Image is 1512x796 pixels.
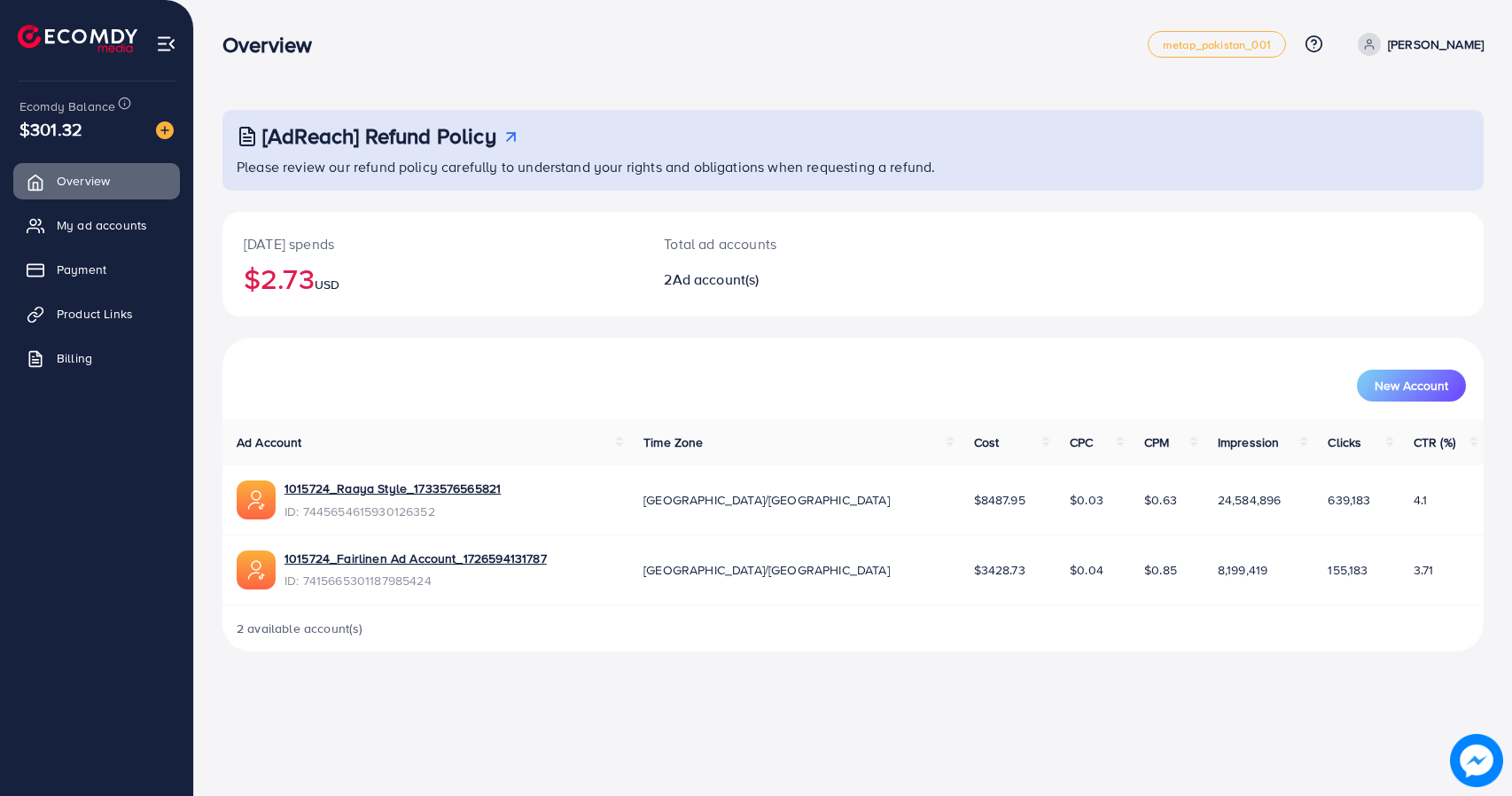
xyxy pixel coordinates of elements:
[1375,379,1448,392] span: New Account
[57,216,147,234] span: My ad accounts
[19,98,115,115] span: Ecomdy Balance
[57,305,133,323] span: Product Links
[57,172,110,190] span: Overview
[237,156,1473,177] p: Please review our refund policy carefully to understand your rights and obligations when requesti...
[57,349,92,367] span: Billing
[315,276,339,293] span: USD
[237,480,276,519] img: ic-ads-acc.e4c84228.svg
[244,233,621,254] p: [DATE] spends
[1218,433,1280,451] span: Impression
[13,207,180,243] a: My ad accounts
[1070,433,1093,451] span: CPC
[1218,561,1267,579] span: 8,199,419
[1218,491,1282,509] span: 24,584,896
[974,491,1025,509] span: $8487.95
[974,561,1025,579] span: $3428.73
[974,433,1000,451] span: Cost
[13,340,180,376] a: Billing
[664,271,937,288] h2: 2
[1414,491,1427,509] span: 4.1
[673,269,760,289] span: Ad account(s)
[1148,31,1286,58] a: metap_pakistan_001
[1328,561,1368,579] span: 155,183
[1388,34,1484,55] p: [PERSON_NAME]
[222,32,326,58] h3: Overview
[643,491,890,509] span: [GEOGRAPHIC_DATA]/[GEOGRAPHIC_DATA]
[262,123,496,149] h3: [AdReach] Refund Policy
[1070,491,1103,509] span: $0.03
[664,233,937,254] p: Total ad accounts
[244,261,621,295] h2: $2.73
[1144,561,1177,579] span: $0.85
[13,252,180,287] a: Payment
[643,433,703,451] span: Time Zone
[57,261,106,278] span: Payment
[18,25,137,52] img: logo
[1328,491,1370,509] span: 639,183
[1351,33,1484,56] a: [PERSON_NAME]
[1450,734,1503,787] img: image
[284,503,501,520] span: ID: 7445654615930126352
[156,34,176,54] img: menu
[284,550,547,567] a: 1015724_Fairlinen Ad Account_1726594131787
[1328,433,1361,451] span: Clicks
[1357,370,1466,402] button: New Account
[1414,433,1455,451] span: CTR (%)
[1144,491,1177,509] span: $0.63
[13,296,180,332] a: Product Links
[13,163,180,199] a: Overview
[284,480,501,497] a: 1015724_Raaya Style_1733576565821
[1414,561,1434,579] span: 3.71
[19,116,82,142] span: $301.32
[237,550,276,589] img: ic-ads-acc.e4c84228.svg
[284,572,547,589] span: ID: 7415665301187985424
[1163,39,1271,51] span: metap_pakistan_001
[1070,561,1103,579] span: $0.04
[643,561,890,579] span: [GEOGRAPHIC_DATA]/[GEOGRAPHIC_DATA]
[237,433,302,451] span: Ad Account
[237,620,363,637] span: 2 available account(s)
[1144,433,1169,451] span: CPM
[156,121,174,139] img: image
